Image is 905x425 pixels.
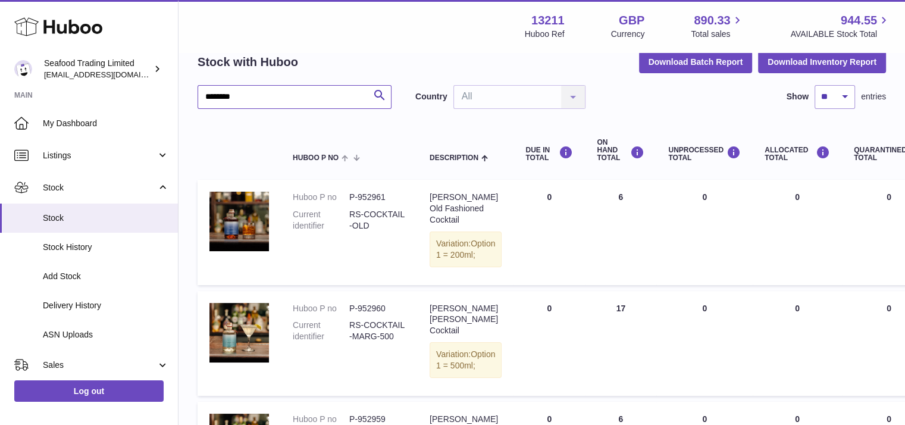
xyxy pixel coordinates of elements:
span: Stock History [43,242,169,253]
div: Variation: [430,342,502,378]
span: Listings [43,150,156,161]
a: 944.55 AVAILABLE Stock Total [790,12,891,40]
button: Download Inventory Report [758,51,886,73]
div: Huboo Ref [525,29,565,40]
div: [PERSON_NAME] Old Fashioned Cocktail [430,192,502,226]
img: product image [209,303,269,362]
button: Download Batch Report [639,51,753,73]
div: UNPROCESSED Total [668,146,741,162]
div: Seafood Trading Limited [44,58,151,80]
span: Description [430,154,478,162]
span: Add Stock [43,271,169,282]
label: Country [415,91,447,102]
div: Variation: [430,232,502,267]
dt: Huboo P no [293,192,349,203]
td: 0 [656,291,753,396]
td: 17 [585,291,656,396]
div: ON HAND Total [597,139,644,162]
dt: Current identifier [293,320,349,342]
span: Option 1 = 200ml; [436,239,495,260]
a: Log out [14,380,164,402]
div: [PERSON_NAME] [PERSON_NAME] Cocktail [430,303,502,337]
span: Stock [43,182,156,193]
td: 0 [513,291,585,396]
td: 6 [585,180,656,285]
span: ASN Uploads [43,329,169,340]
span: AVAILABLE Stock Total [790,29,891,40]
span: 0 [887,192,891,202]
h2: Stock with Huboo [198,54,298,70]
dt: Huboo P no [293,414,349,425]
dd: RS-COCKTAIL-OLD [349,209,406,232]
dd: RS-COCKTAIL-MARG-500 [349,320,406,342]
span: entries [861,91,886,102]
img: product image [209,192,269,251]
dt: Current identifier [293,209,349,232]
div: ALLOCATED Total [765,146,830,162]
span: Sales [43,360,156,371]
strong: 13211 [531,12,565,29]
img: thendy@rickstein.com [14,60,32,78]
span: 890.33 [694,12,730,29]
span: 0 [887,304,891,313]
dt: Huboo P no [293,303,349,314]
span: [EMAIL_ADDRESS][DOMAIN_NAME] [44,70,175,79]
span: My Dashboard [43,118,169,129]
div: Currency [611,29,645,40]
span: Stock [43,212,169,224]
td: 0 [656,180,753,285]
dd: P-952960 [349,303,406,314]
td: 0 [753,291,842,396]
span: Total sales [691,29,744,40]
td: 0 [513,180,585,285]
td: 0 [753,180,842,285]
a: 890.33 Total sales [691,12,744,40]
label: Show [787,91,809,102]
span: 944.55 [841,12,877,29]
strong: GBP [619,12,644,29]
div: DUE IN TOTAL [525,146,573,162]
span: Huboo P no [293,154,339,162]
span: Delivery History [43,300,169,311]
dd: P-952959 [349,414,406,425]
span: 0 [887,414,891,424]
dd: P-952961 [349,192,406,203]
